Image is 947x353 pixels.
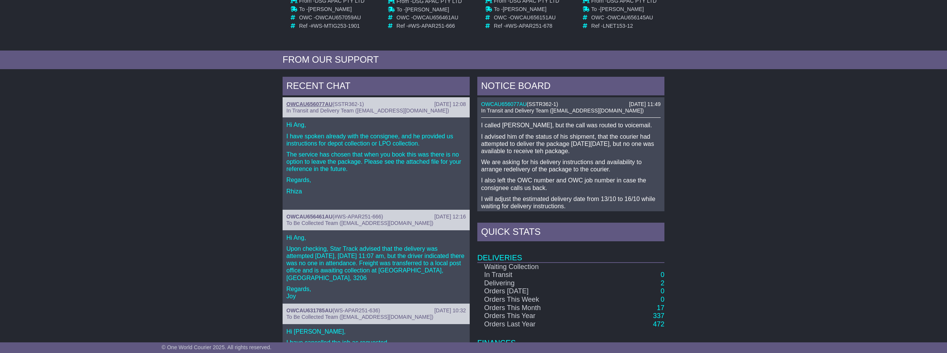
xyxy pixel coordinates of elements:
[311,23,360,29] span: #WS-MTIG253-1901
[477,271,591,279] td: In Transit
[299,6,365,14] td: To -
[477,223,664,243] div: Quick Stats
[510,14,556,21] span: OWCAU656151AU
[286,101,332,107] a: OWCAU656077AU
[477,320,591,329] td: Orders Last Year
[591,6,657,14] td: To -
[653,312,664,320] a: 337
[607,14,653,21] span: OWCAU656145AU
[286,285,466,300] p: Regards, Joy
[286,121,466,128] p: Hi Ang,
[286,307,466,314] div: ( )
[481,133,661,155] p: I advised him of the status of his shipment, that the courier had attempted to deliver the packag...
[286,176,466,184] p: Regards,
[494,23,559,29] td: Ref -
[299,14,365,23] td: OWC -
[657,304,664,312] a: 17
[481,122,661,129] p: I called [PERSON_NAME], but the call was routed to voicemail.
[591,23,657,29] td: Ref -
[315,14,361,21] span: OWCAU657059AU
[286,328,466,335] p: Hi [PERSON_NAME],
[434,214,466,220] div: [DATE] 12:16
[434,307,466,314] div: [DATE] 10:32
[477,287,591,296] td: Orders [DATE]
[477,304,591,312] td: Orders This Month
[481,195,661,210] p: I will adjust the estimated delivery date from 13/10 to 16/10 while waiting for delivery instruct...
[286,234,466,241] p: Hi Ang,
[481,177,661,191] p: I also left the OWC number and OWC job number in case the consignee calls us back.
[505,23,552,29] span: #WS-APAR251-678
[405,6,449,12] span: [PERSON_NAME]
[477,312,591,320] td: Orders This Year
[629,101,661,108] div: [DATE] 11:49
[286,133,466,147] p: I have spoken already with the consignee, and he provided us instructions for depot collection or...
[503,6,547,12] span: [PERSON_NAME]
[661,279,664,287] a: 2
[477,263,591,271] td: Waiting Collection
[286,188,466,195] p: Rhiza
[477,77,664,97] div: NOTICE BOARD
[477,296,591,304] td: Orders This Week
[283,54,664,65] div: FROM OUR SUPPORT
[308,6,352,12] span: [PERSON_NAME]
[600,6,644,12] span: [PERSON_NAME]
[286,214,332,220] a: OWCAU656461AU
[481,158,661,173] p: We are asking for his delivery instructions and availability to arrange redelivery of the package...
[397,6,462,14] td: To -
[477,243,664,263] td: Deliveries
[591,14,657,23] td: OWC -
[286,220,433,226] span: To Be Collected Team ([EMAIL_ADDRESS][DOMAIN_NAME])
[286,307,332,313] a: OWCAU631785AU
[653,320,664,328] a: 472
[661,271,664,279] a: 0
[397,14,462,23] td: OWC -
[162,344,272,350] span: © One World Courier 2025. All rights reserved.
[283,77,470,97] div: RECENT CHAT
[494,6,559,14] td: To -
[603,23,633,29] span: LNET153-12
[286,101,466,108] div: ( )
[413,14,458,21] span: OWCAU656461AU
[286,108,449,114] span: In Transit and Delivery Team ([EMAIL_ADDRESS][DOMAIN_NAME])
[408,23,455,29] span: #WS-APAR251-666
[481,108,644,114] span: In Transit and Delivery Team ([EMAIL_ADDRESS][DOMAIN_NAME])
[477,328,664,348] td: Finances
[494,14,559,23] td: OWC -
[334,214,381,220] span: #WS-APAR251-666
[661,287,664,295] a: 0
[334,307,378,313] span: WS-APAR251-636
[481,101,661,108] div: ( )
[477,279,591,288] td: Delivering
[286,339,466,346] p: I have cancelled the job as requested.
[434,101,466,108] div: [DATE] 12:08
[397,23,462,29] td: Ref -
[286,245,466,282] p: Upon checking, Star Track advised that the delivery was attempted [DATE], [DATE] 11:07 am, but th...
[286,214,466,220] div: ( )
[286,314,433,320] span: To Be Collected Team ([EMAIL_ADDRESS][DOMAIN_NAME])
[286,151,466,173] p: The service has chosen that when you book this was there is no option to leave the package. Pleas...
[334,101,362,107] span: SSTR362-1
[481,101,527,107] a: OWCAU656077AU
[529,101,556,107] span: SSTR362-1
[661,296,664,303] a: 0
[299,23,365,29] td: Ref -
